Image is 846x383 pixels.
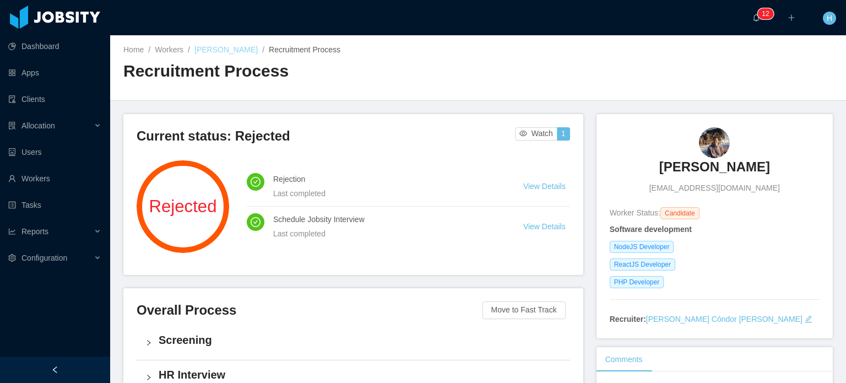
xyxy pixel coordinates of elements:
span: Allocation [21,121,55,130]
h4: Screening [159,332,561,348]
i: icon: edit [805,315,812,323]
button: Move to Fast Track [482,301,566,319]
span: Candidate [660,207,699,219]
div: Comments [596,347,652,372]
span: Configuration [21,253,67,262]
i: icon: solution [8,122,16,130]
div: Last completed [273,228,497,240]
a: icon: auditClients [8,88,101,110]
span: / [262,45,264,54]
a: icon: profileTasks [8,194,101,216]
a: View Details [523,182,566,191]
a: icon: appstoreApps [8,62,101,84]
a: [PERSON_NAME] Cóndor [PERSON_NAME] [646,315,802,323]
i: icon: setting [8,254,16,262]
span: Rejected [137,198,229,215]
a: [PERSON_NAME] [659,158,770,182]
strong: Recruiter: [610,315,646,323]
button: icon: eyeWatch [515,127,557,141]
sup: 12 [757,8,773,19]
a: View Details [523,222,566,231]
h2: Recruitment Process [123,60,478,83]
i: icon: right [145,339,152,346]
h4: HR Interview [159,367,561,382]
button: 1 [557,127,570,141]
p: 2 [766,8,769,19]
h3: Overall Process [137,301,482,319]
p: 1 [762,8,766,19]
span: Reports [21,227,48,236]
img: c99f0e15-a7c7-4141-818c-83c47f01c541.jpeg [699,127,730,158]
span: [EMAIL_ADDRESS][DOMAIN_NAME] [649,182,780,194]
i: icon: line-chart [8,228,16,235]
span: NodeJS Developer [610,241,674,253]
h4: Schedule Jobsity Interview [273,213,497,225]
h3: Current status: Rejected [137,127,515,145]
i: icon: check-circle [251,217,261,227]
div: icon: rightScreening [137,326,570,360]
span: H [827,12,832,25]
a: icon: pie-chartDashboard [8,35,101,57]
a: Workers [155,45,183,54]
i: icon: bell [752,14,760,21]
a: Home [123,45,144,54]
span: Recruitment Process [269,45,340,54]
i: icon: plus [788,14,795,21]
span: Worker Status: [610,208,660,217]
a: icon: userWorkers [8,168,101,190]
h3: [PERSON_NAME] [659,158,770,176]
div: Last completed [273,187,497,199]
strong: Software development [610,225,692,234]
span: PHP Developer [610,276,664,288]
span: / [148,45,150,54]
h4: Rejection [273,173,497,185]
i: icon: check-circle [251,177,261,187]
span: / [188,45,190,54]
a: icon: robotUsers [8,141,101,163]
span: ReactJS Developer [610,258,675,271]
a: [PERSON_NAME] [194,45,258,54]
i: icon: right [145,374,152,381]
